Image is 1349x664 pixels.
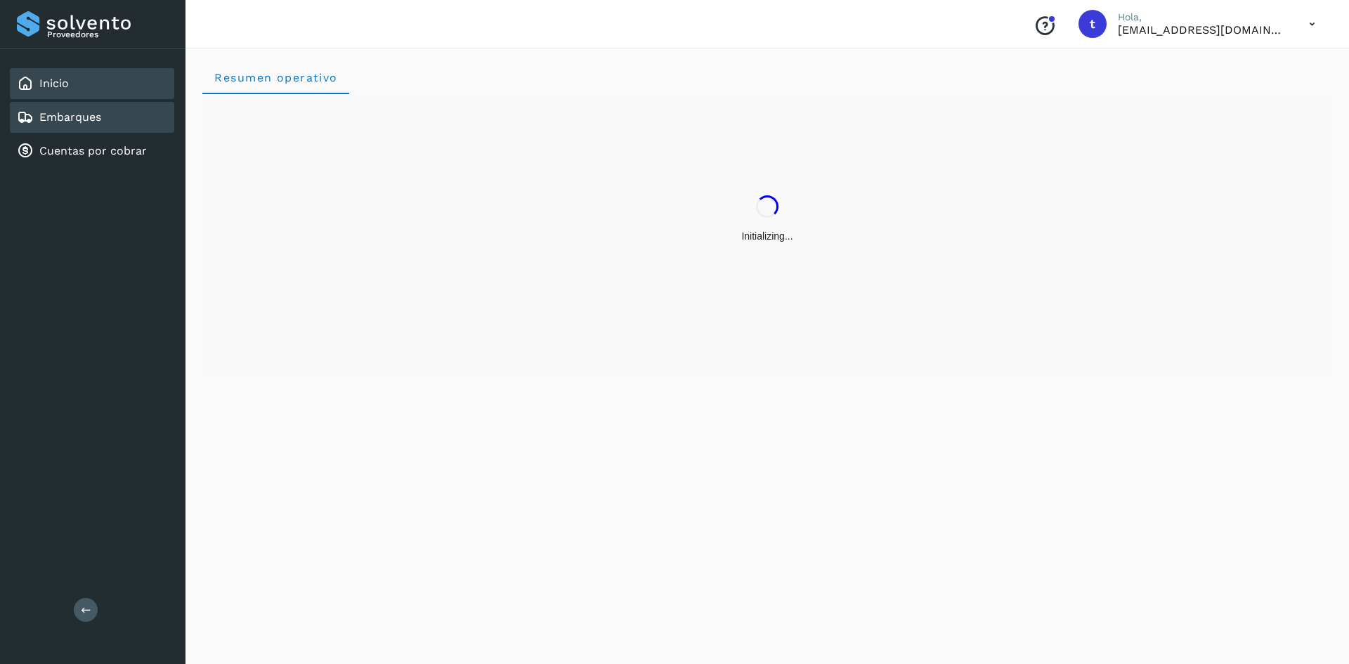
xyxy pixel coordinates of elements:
[10,102,174,133] div: Embarques
[10,136,174,167] div: Cuentas por cobrar
[1118,23,1286,37] p: teamgcabrera@traffictech.com
[39,144,147,157] a: Cuentas por cobrar
[39,77,69,90] a: Inicio
[214,71,338,84] span: Resumen operativo
[1118,11,1286,23] p: Hola,
[10,68,174,99] div: Inicio
[47,30,169,39] p: Proveedores
[39,110,101,124] a: Embarques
